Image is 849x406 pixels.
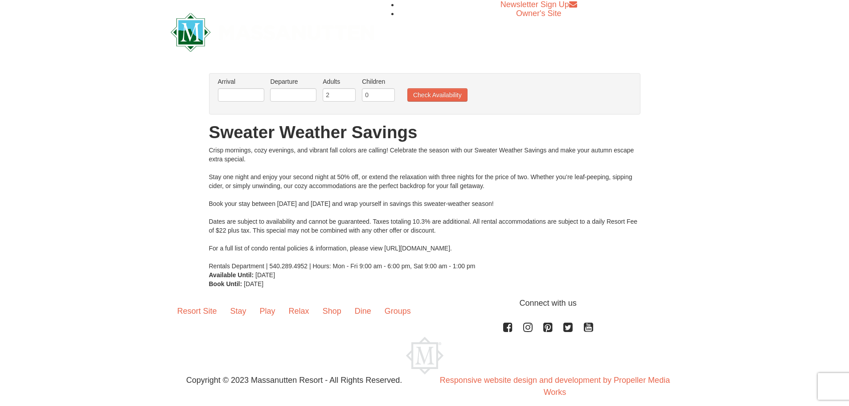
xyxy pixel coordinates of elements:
[282,297,316,325] a: Relax
[244,280,263,287] span: [DATE]
[209,271,254,279] strong: Available Until:
[348,297,378,325] a: Dine
[255,271,275,279] span: [DATE]
[171,297,224,325] a: Resort Site
[378,297,418,325] a: Groups
[323,77,356,86] label: Adults
[171,297,679,309] p: Connect with us
[224,297,253,325] a: Stay
[316,297,348,325] a: Shop
[218,77,264,86] label: Arrival
[209,123,640,141] h1: Sweater Weather Savings
[209,146,640,271] div: Crisp mornings, cozy evenings, and vibrant fall colors are calling! Celebrate the season with our...
[516,9,561,18] a: Owner's Site
[209,280,242,287] strong: Book Until:
[253,297,282,325] a: Play
[164,374,425,386] p: Copyright © 2023 Massanutten Resort - All Rights Reserved.
[362,77,395,86] label: Children
[406,337,443,374] img: Massanutten Resort Logo
[171,21,375,41] a: Massanutten Resort
[440,376,670,397] a: Responsive website design and development by Propeller Media Works
[270,77,316,86] label: Departure
[171,13,375,52] img: Massanutten Resort Logo
[407,88,468,102] button: Check Availability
